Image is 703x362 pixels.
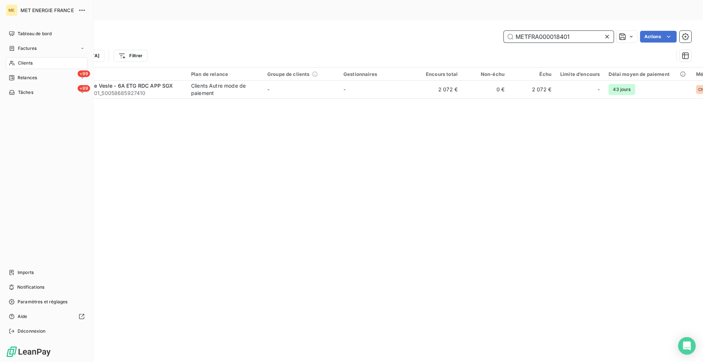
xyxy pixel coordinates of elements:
span: Déconnexion [18,328,46,334]
span: Tâches [18,89,33,96]
span: +99 [78,85,90,92]
div: Clients Autre mode de paiement [191,82,258,97]
span: METFRA000018401_50058685927410 [51,89,182,97]
button: Actions [640,31,677,43]
span: - [598,86,600,93]
div: Plan de relance [191,71,258,77]
a: Clients [6,57,88,69]
a: Aide [6,311,88,322]
div: Délai moyen de paiement [609,71,687,77]
span: - [343,86,346,92]
a: Paramètres et réglages [6,296,88,308]
input: Rechercher [504,31,614,43]
a: Tableau de bord [6,28,88,40]
a: Imports [6,267,88,278]
span: Tableau de bord [18,30,52,37]
a: Factures [6,43,88,54]
td: 2 072 € [415,81,462,98]
td: 0 € [462,81,509,98]
span: Paramètres et réglages [18,299,67,305]
span: 43 jours [609,84,635,95]
div: Open Intercom Messenger [678,337,696,355]
img: Logo LeanPay [6,346,51,358]
span: Relances [18,74,37,81]
span: Notifications [17,284,44,290]
a: +99Relances [6,72,88,84]
span: Clients [18,60,33,66]
td: 2 072 € [509,81,556,98]
span: Aide [18,313,27,320]
span: MANDA - Rives de Vesle - 6A ETG RDC APP SGX [51,83,173,89]
a: +99Tâches [6,87,88,98]
button: Filtrer [114,50,147,62]
div: Encours total [420,71,458,77]
div: Gestionnaires [343,71,411,77]
span: Factures [18,45,37,52]
span: Groupe de clients [267,71,310,77]
div: Limite d’encours [560,71,600,77]
span: Imports [18,269,34,276]
div: Échu [513,71,551,77]
div: Non-échu [466,71,505,77]
span: +99 [78,70,90,77]
span: - [267,86,269,92]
